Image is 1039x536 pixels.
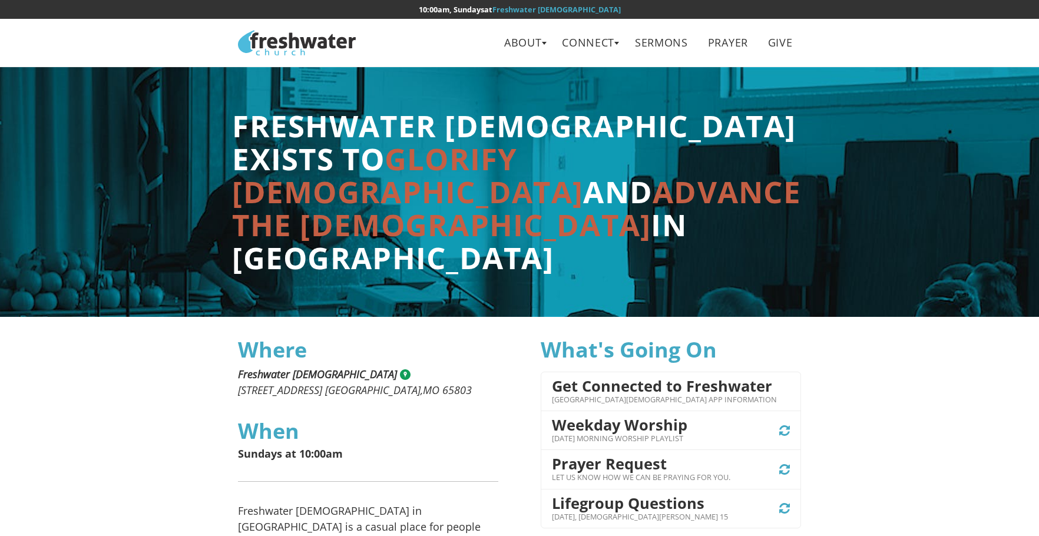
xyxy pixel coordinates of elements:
h3: When [238,419,498,443]
a: Weekday Worship [DATE] Morning Worship Playlist [552,415,790,446]
h3: Where [238,338,498,362]
a: Sermons [626,29,696,56]
span: Ongoing [778,424,792,438]
h6: at [238,5,801,14]
h4: Get Connected to Freshwater [552,378,777,394]
a: Give [759,29,801,56]
h2: Freshwater [DEMOGRAPHIC_DATA] exists to and in [GEOGRAPHIC_DATA] [232,110,801,274]
time: 10:00am, Sundays [419,4,484,15]
a: Lifegroup Questions [DATE], [DEMOGRAPHIC_DATA][PERSON_NAME] 15 [552,493,790,524]
a: Get Connected to Freshwater [GEOGRAPHIC_DATA][DEMOGRAPHIC_DATA] App Information [552,376,790,407]
h3: What's Going On [541,338,801,362]
span: Freshwater [DEMOGRAPHIC_DATA] [238,367,397,381]
p: Sundays at 10:00am [238,448,498,460]
a: Freshwater [DEMOGRAPHIC_DATA] [492,4,621,15]
span: Ongoing [778,502,792,515]
p: [DATE] Morning Worship Playlist [552,433,687,444]
p: [GEOGRAPHIC_DATA][DEMOGRAPHIC_DATA] App Information [552,394,777,405]
p: [DATE], [DEMOGRAPHIC_DATA][PERSON_NAME] 15 [552,511,728,522]
p: Let us know how we can be praying for you. [552,472,730,483]
img: Freshwater Church [238,30,356,55]
span: MO [423,383,439,397]
address: , [238,366,498,398]
h4: Lifegroup Questions [552,495,728,511]
span: [GEOGRAPHIC_DATA] [325,383,421,397]
span: [STREET_ADDRESS] [238,383,322,397]
span: Ongoing [778,463,792,477]
a: Prayer Request Let us know how we can be praying for you. [552,454,790,485]
a: Prayer [699,29,756,56]
span: 65803 [442,383,472,397]
span: glorify [DEMOGRAPHIC_DATA] [232,138,583,212]
h4: Weekday Worship [552,416,687,433]
a: Connect [554,29,624,56]
span: advance the [DEMOGRAPHIC_DATA] [232,171,801,245]
h4: Prayer Request [552,455,730,472]
a: About [496,29,551,56]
